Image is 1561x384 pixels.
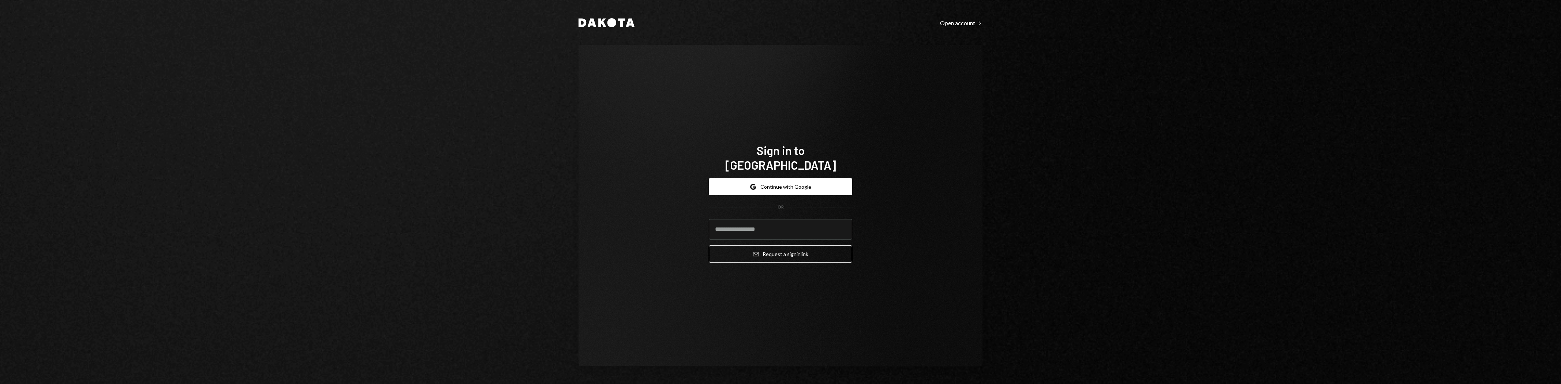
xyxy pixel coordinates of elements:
[778,204,784,210] div: OR
[940,19,982,27] a: Open account
[709,245,852,263] button: Request a signinlink
[709,143,852,172] h1: Sign in to [GEOGRAPHIC_DATA]
[709,178,852,195] button: Continue with Google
